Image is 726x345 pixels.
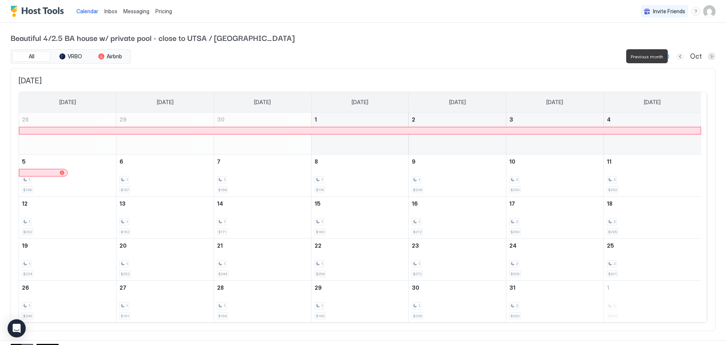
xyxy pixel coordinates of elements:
[412,116,415,123] span: 2
[316,272,325,276] span: $256
[321,261,323,266] span: 1
[217,242,223,249] span: 21
[516,177,518,182] span: 2
[123,7,149,15] a: Messaging
[28,303,30,308] span: 1
[412,200,418,207] span: 16
[409,155,506,197] td: October 9, 2025
[311,155,409,197] td: October 8, 2025
[409,155,506,169] a: October 9, 2025
[510,272,520,276] span: $305
[409,281,506,323] td: October 30, 2025
[708,53,715,60] button: Next month
[121,187,129,192] span: $167
[603,155,701,197] td: October 11, 2025
[23,272,32,276] span: $224
[604,155,701,169] a: October 11, 2025
[690,52,702,61] span: Oct
[155,8,172,15] span: Pricing
[418,261,420,266] span: 1
[344,92,376,112] a: Wednesday
[116,112,214,155] td: September 29, 2025
[516,303,518,308] span: 2
[59,99,76,106] span: [DATE]
[214,112,311,126] a: September 30, 2025
[409,239,506,281] td: October 23, 2025
[653,8,685,15] span: Invite Friends
[409,197,506,239] td: October 16, 2025
[76,8,98,14] span: Calendar
[506,281,603,295] a: October 31, 2025
[119,116,127,123] span: 29
[315,242,321,249] span: 22
[509,200,515,207] span: 17
[11,6,67,17] a: Host Tools Logo
[214,281,311,323] td: October 28, 2025
[409,239,506,253] a: October 23, 2025
[22,200,28,207] span: 12
[603,281,701,323] td: November 1, 2025
[316,229,324,234] span: $180
[107,53,122,60] span: Airbnb
[409,197,506,211] a: October 16, 2025
[409,112,506,155] td: October 2, 2025
[608,187,617,192] span: $292
[311,112,409,155] td: October 1, 2025
[539,92,571,112] a: Friday
[126,261,128,266] span: 1
[247,92,278,112] a: Tuesday
[510,314,520,318] span: $260
[506,112,603,126] a: October 3, 2025
[604,197,701,211] a: October 18, 2025
[506,239,603,253] a: October 24, 2025
[91,51,129,62] button: Airbnb
[116,197,214,239] td: October 13, 2025
[607,116,611,123] span: 4
[506,155,604,197] td: October 10, 2025
[22,242,28,249] span: 19
[644,99,661,106] span: [DATE]
[516,219,518,224] span: 2
[223,261,225,266] span: 1
[312,239,409,253] a: October 22, 2025
[603,197,701,239] td: October 18, 2025
[119,284,126,291] span: 27
[68,53,82,60] span: VRBO
[546,99,563,106] span: [DATE]
[121,229,129,234] span: $162
[19,155,116,197] td: October 5, 2025
[603,112,701,155] td: October 4, 2025
[311,197,409,239] td: October 15, 2025
[116,155,214,197] td: October 6, 2025
[676,53,684,60] button: Previous month
[321,219,323,224] span: 1
[29,53,34,60] span: All
[126,303,128,308] span: 1
[28,261,30,266] span: 1
[8,319,26,337] div: Open Intercom Messenger
[409,281,506,295] a: October 30, 2025
[608,272,617,276] span: $301
[412,284,419,291] span: 30
[636,92,668,112] a: Saturday
[214,197,311,211] a: October 14, 2025
[214,155,311,197] td: October 7, 2025
[149,92,181,112] a: Monday
[116,155,214,169] a: October 6, 2025
[223,303,225,308] span: 1
[691,7,700,16] div: menu
[214,281,311,295] a: October 28, 2025
[119,200,126,207] span: 13
[316,187,324,192] span: $174
[409,112,506,126] a: October 2, 2025
[214,239,311,281] td: October 21, 2025
[613,177,616,182] span: 2
[413,229,422,234] span: $212
[217,200,223,207] span: 14
[509,242,517,249] span: 24
[104,8,117,14] span: Inbox
[608,229,617,234] span: $295
[19,281,116,295] a: October 26, 2025
[11,49,131,64] div: tab-group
